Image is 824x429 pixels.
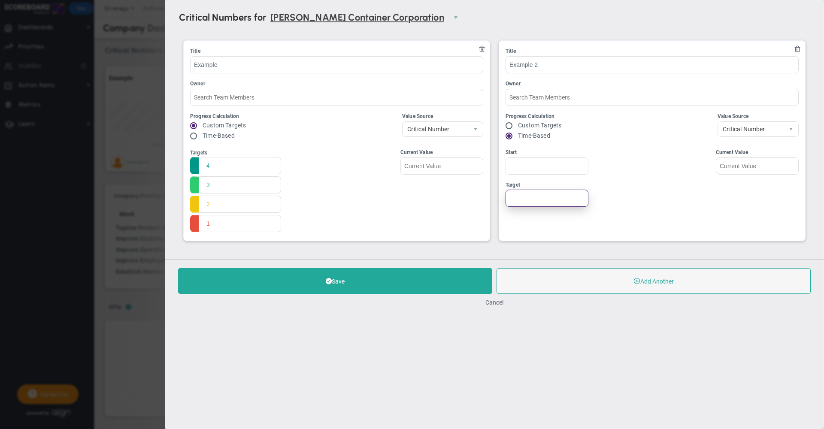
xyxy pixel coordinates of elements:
label: Targets [190,150,207,156]
input: Current Value [400,157,483,175]
input: Search Team Members [506,89,799,106]
div: Owner [190,80,483,88]
span: [PERSON_NAME] Container Corporation [266,7,448,27]
span: select [448,10,463,25]
span: select [784,122,798,136]
span: Critical Numbers for [179,12,266,23]
div: Owner [506,80,799,88]
button: Save [178,268,492,294]
div: Current Value [400,148,483,157]
span: Critical Number [403,122,468,136]
label: Custom Targets [518,122,561,129]
div: Value Source [718,112,799,121]
div: Target [506,181,588,189]
label: Time-Based [518,132,550,139]
div: Progress Calculation [190,112,246,121]
input: Search Team Members [190,89,483,106]
div: Title [506,47,799,55]
span: select [468,122,483,136]
div: Value Source [402,112,483,121]
input: 100 [190,215,281,232]
div: Progress Calculation [506,112,561,121]
input: 400 [190,157,281,174]
div: Start [506,148,588,157]
span: Critical Number [718,122,784,136]
input: 300 [190,176,281,193]
input: Critical Number: Enter Name [506,56,799,73]
label: Time-Based [203,132,235,139]
input: 200 [190,196,281,213]
input: Critical Number: Enter Name [190,56,483,73]
button: Add Another [497,268,811,294]
div: Current Value [716,148,799,157]
label: Custom Targets [203,122,246,129]
div: Title [190,47,483,55]
input: Current Value [716,157,799,175]
button: Cancel [485,299,503,306]
input: Start [506,157,588,175]
input: Target [506,190,588,207]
